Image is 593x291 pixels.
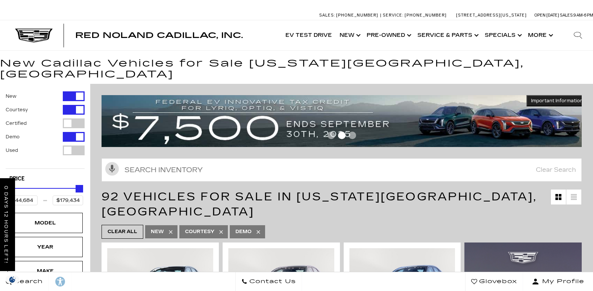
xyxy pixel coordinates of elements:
div: Year [26,243,64,251]
img: Opt-Out Icon [4,276,21,283]
img: vrp-tax-ending-august-version [102,95,587,147]
a: Sales: [PHONE_NUMBER] [319,13,380,17]
label: Certified [6,120,27,127]
button: Open user profile menu [523,272,593,291]
div: Price [7,182,83,205]
a: [STREET_ADDRESS][US_STATE] [456,13,527,18]
div: Make [26,267,64,275]
a: Glovebox [465,272,523,291]
a: EV Test Drive [282,20,336,50]
input: Minimum [7,196,38,205]
label: Demo [6,133,20,141]
a: Contact Us [235,272,302,291]
a: Specials [481,20,524,50]
span: Contact Us [247,276,296,287]
span: My Profile [539,276,584,287]
span: [PHONE_NUMBER] [336,13,378,18]
div: MakeMake [8,261,83,281]
span: Sales: [560,13,573,18]
button: More [524,20,555,50]
img: Cadillac Dark Logo with Cadillac White Text [15,29,53,43]
span: Go to slide 1 [328,132,335,139]
span: Demo [235,227,252,236]
section: Click to Open Cookie Consent Modal [4,276,21,283]
label: Used [6,147,18,154]
input: Maximum [53,196,83,205]
span: Clear All [108,227,137,236]
h5: Price [9,176,81,182]
span: Important Information [531,98,583,104]
span: Go to slide 3 [349,132,356,139]
div: YearYear [8,237,83,257]
span: [PHONE_NUMBER] [405,13,447,18]
a: Red Noland Cadillac, Inc. [75,32,243,39]
div: Model [26,219,64,227]
span: Open [DATE] [534,13,559,18]
span: 92 Vehicles for Sale in [US_STATE][GEOGRAPHIC_DATA], [GEOGRAPHIC_DATA] [102,190,537,218]
a: Service & Parts [414,20,481,50]
span: Go to slide 2 [338,132,346,139]
svg: Click to toggle on voice search [105,162,119,176]
label: Courtesy [6,106,28,114]
span: Service: [383,13,403,18]
a: Pre-Owned [363,20,414,50]
a: Service: [PHONE_NUMBER] [380,13,449,17]
label: New [6,92,17,100]
span: Glovebox [477,276,517,287]
span: Red Noland Cadillac, Inc. [75,31,243,40]
a: New [336,20,363,50]
div: Filter by Vehicle Type [6,91,85,168]
span: Search [12,276,43,287]
span: Sales: [319,13,335,18]
div: ModelModel [8,213,83,233]
input: Search Inventory [102,158,582,182]
span: New [151,227,164,236]
span: 9 AM-6 PM [573,13,593,18]
span: Courtesy [185,227,214,236]
div: Maximum Price [76,185,83,192]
